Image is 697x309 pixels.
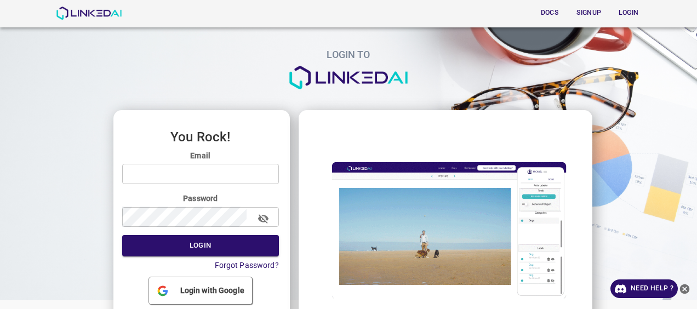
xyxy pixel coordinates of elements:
a: Signup [569,2,609,24]
button: Signup [572,4,607,22]
label: Email [122,150,279,161]
img: login_image.gif [307,153,582,307]
h3: You Rock! [122,130,279,144]
button: Docs [532,4,567,22]
img: logo.png [288,66,409,90]
button: Login [122,235,279,256]
a: Forgot Password? [215,261,279,270]
a: Login [609,2,648,24]
button: Login [611,4,646,22]
a: Docs [530,2,569,24]
a: Need Help ? [610,279,678,298]
img: LinkedAI [56,7,122,20]
button: close-help [678,279,692,298]
label: Password [122,193,279,204]
span: Login with Google [176,285,249,296]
